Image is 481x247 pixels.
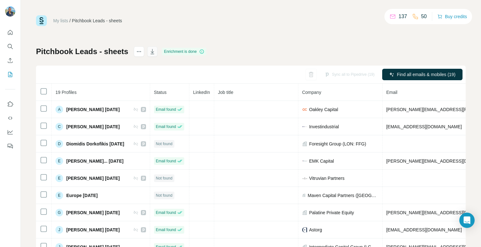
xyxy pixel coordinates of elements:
[397,71,455,78] span: Find all emails & mobiles (19)
[308,192,378,199] span: Maven Capital Partners ([GEOGRAPHIC_DATA])
[5,41,15,52] button: Search
[66,227,120,233] span: [PERSON_NAME] [DATE]
[66,209,120,216] span: [PERSON_NAME] [DATE]
[66,192,98,199] span: Europe [DATE]
[302,159,307,164] img: company-logo
[5,140,15,152] button: Feedback
[5,55,15,66] button: Enrich CSV
[72,18,122,24] div: Pitchbook Leads - sheets
[154,90,167,95] span: Status
[193,90,210,95] span: LinkedIn
[66,158,123,164] span: [PERSON_NAME]... [DATE]
[386,124,462,129] span: [EMAIL_ADDRESS][DOMAIN_NAME]
[5,126,15,138] button: Dashboard
[398,13,407,20] p: 137
[309,209,354,216] span: Palatine Private Equity
[66,175,120,181] span: [PERSON_NAME] [DATE]
[437,12,467,21] button: Buy credits
[302,227,307,232] img: company-logo
[156,210,176,215] span: Email found
[5,27,15,38] button: Quick start
[302,107,307,112] img: company-logo
[459,213,475,228] div: Open Intercom Messenger
[66,106,120,113] span: [PERSON_NAME] [DATE]
[156,141,172,147] span: Not found
[134,46,144,57] button: actions
[36,46,128,57] h1: Pitchbook Leads - sheets
[309,175,345,181] span: Vitruvian Partners
[69,18,71,24] li: /
[302,124,307,129] img: company-logo
[55,209,63,216] div: G
[309,141,366,147] span: Foresight Group (LON: FFG)
[55,90,77,95] span: 19 Profiles
[156,175,172,181] span: Not found
[55,192,63,199] div: E
[302,177,307,180] img: company-logo
[156,227,176,233] span: Email found
[386,227,462,232] span: [EMAIL_ADDRESS][DOMAIN_NAME]
[55,140,63,148] div: D
[53,18,68,23] a: My lists
[36,15,47,26] img: Surfe Logo
[309,227,322,233] span: Astorg
[5,112,15,124] button: Use Surfe API
[5,69,15,80] button: My lists
[218,90,233,95] span: Job title
[156,158,176,164] span: Email found
[156,107,176,112] span: Email found
[309,158,334,164] span: EMK Capital
[55,123,63,131] div: C
[55,106,63,113] div: A
[156,193,172,198] span: Not found
[302,90,321,95] span: Company
[309,106,338,113] span: Oakley Capital
[382,69,463,80] button: Find all emails & mobiles (19)
[5,98,15,110] button: Use Surfe on LinkedIn
[66,141,124,147] span: Diomidis Dorkofikis [DATE]
[309,123,339,130] span: Investindustrial
[55,174,63,182] div: E
[55,157,63,165] div: E
[162,48,206,55] div: Enrichment is done
[55,226,63,234] div: J
[156,124,176,130] span: Email found
[5,6,15,17] img: Avatar
[421,13,427,20] p: 50
[386,90,397,95] span: Email
[66,123,120,130] span: [PERSON_NAME] [DATE]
